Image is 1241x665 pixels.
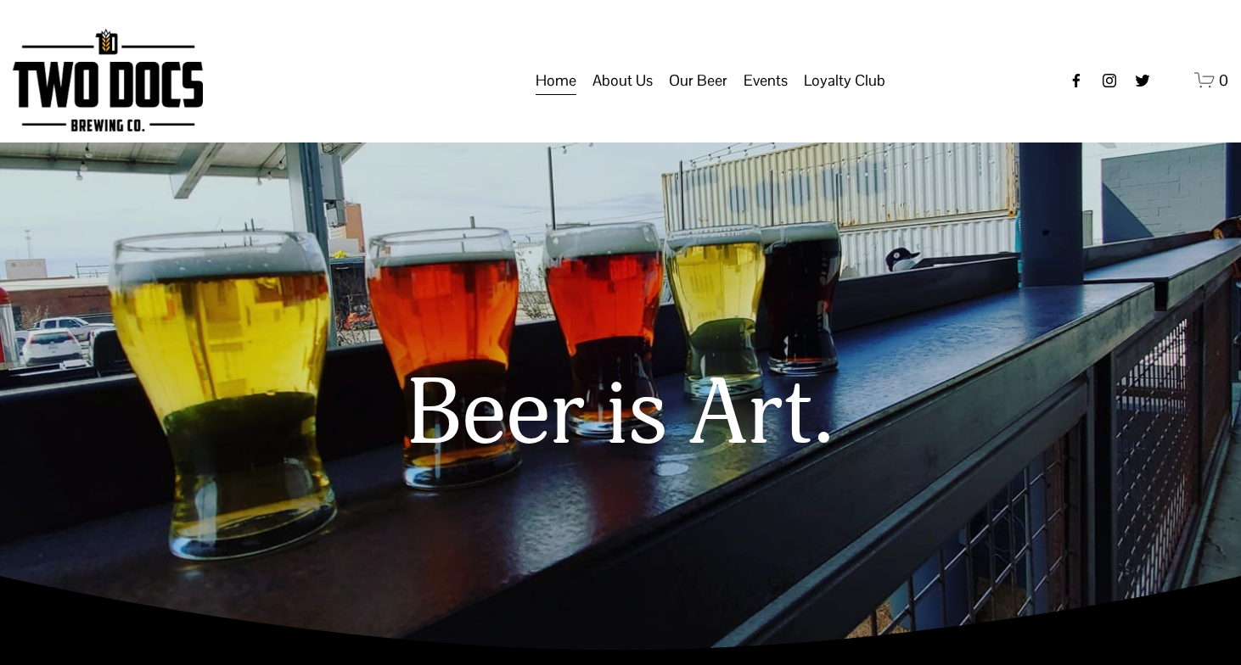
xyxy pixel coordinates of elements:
a: folder dropdown [592,64,653,97]
span: 0 [1219,70,1228,90]
h1: Beer is Art. [26,364,1215,467]
a: folder dropdown [804,64,885,97]
a: Home [536,64,576,97]
a: twitter-unauth [1134,72,1151,89]
a: 0 items in cart [1194,70,1229,91]
a: Facebook [1068,72,1085,89]
a: folder dropdown [744,64,788,97]
span: About Us [592,66,653,95]
img: Two Docs Brewing Co. [13,29,203,131]
a: instagram-unauth [1101,72,1118,89]
a: folder dropdown [669,64,727,97]
span: Loyalty Club [804,66,885,95]
span: Events [744,66,788,95]
span: Our Beer [669,66,727,95]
